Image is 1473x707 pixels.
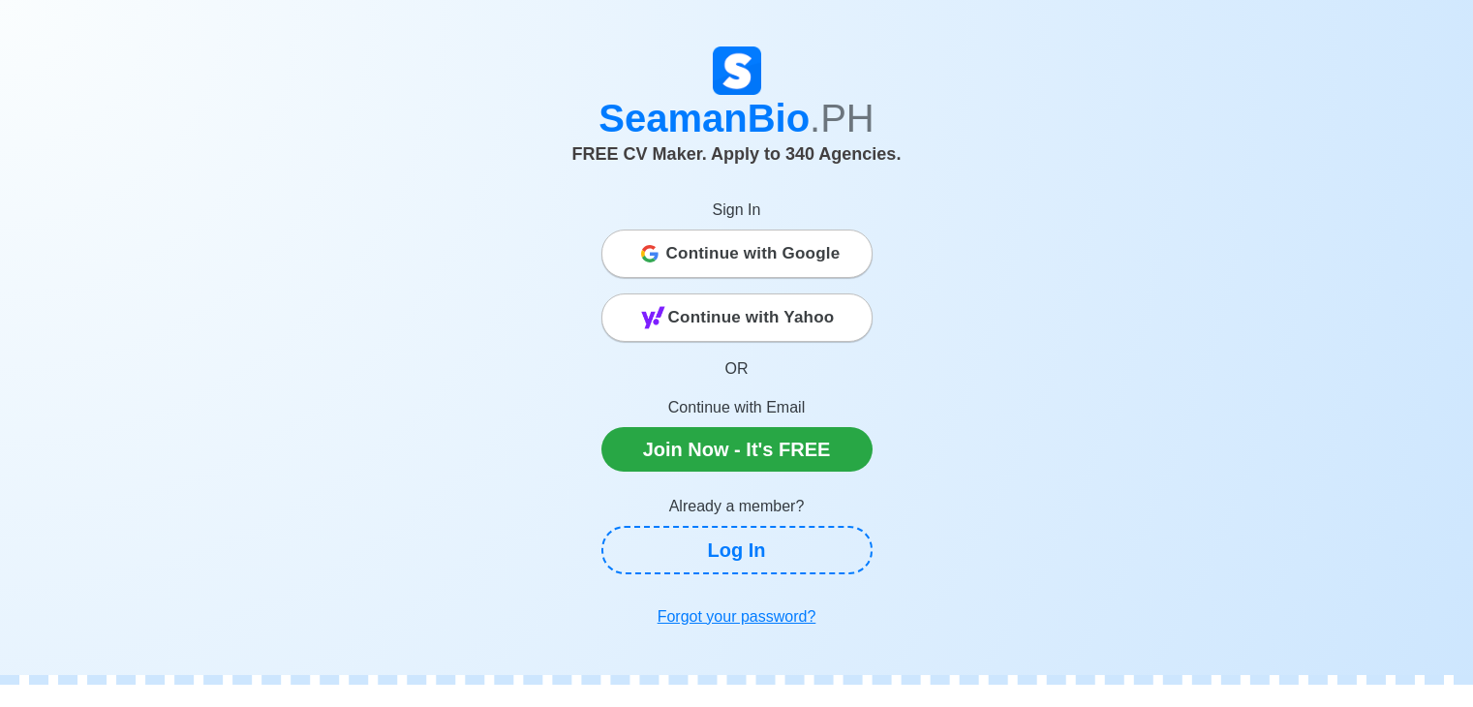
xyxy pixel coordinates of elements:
[601,293,873,342] button: Continue with Yahoo
[601,396,873,419] p: Continue with Email
[601,230,873,278] button: Continue with Google
[810,97,875,139] span: .PH
[666,234,841,273] span: Continue with Google
[601,357,873,381] p: OR
[601,199,873,222] p: Sign In
[713,46,761,95] img: Logo
[668,298,835,337] span: Continue with Yahoo
[572,144,902,164] span: FREE CV Maker. Apply to 340 Agencies.
[601,526,873,574] a: Log In
[601,598,873,636] a: Forgot your password?
[601,427,873,472] a: Join Now - It's FREE
[658,608,816,625] u: Forgot your password?
[601,495,873,518] p: Already a member?
[199,95,1274,141] h1: SeamanBio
